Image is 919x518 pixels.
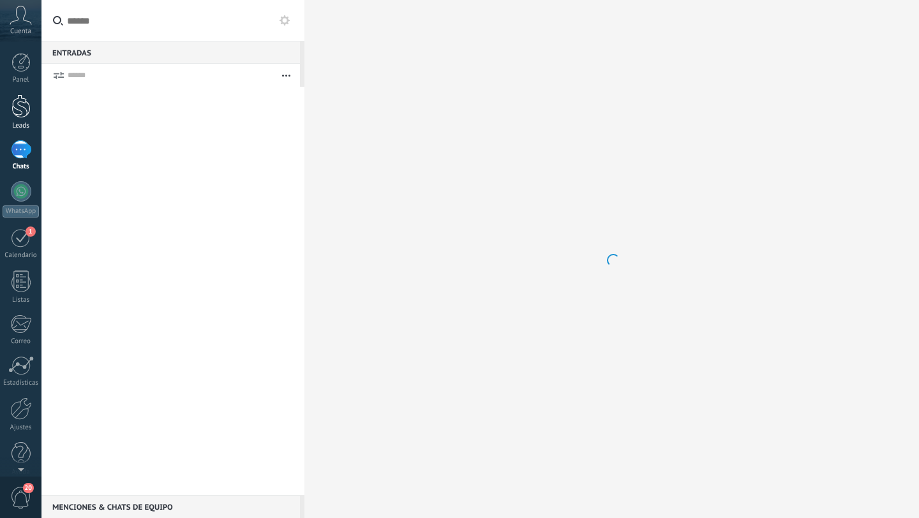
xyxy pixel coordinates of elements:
[26,226,36,237] span: 1
[23,483,34,493] span: 20
[273,64,300,87] button: Más
[3,337,40,346] div: Correo
[3,205,39,218] div: WhatsApp
[3,251,40,260] div: Calendario
[3,296,40,304] div: Listas
[41,495,300,518] div: Menciones & Chats de equipo
[41,41,300,64] div: Entradas
[3,379,40,387] div: Estadísticas
[3,163,40,171] div: Chats
[10,27,31,36] span: Cuenta
[3,122,40,130] div: Leads
[3,424,40,432] div: Ajustes
[3,76,40,84] div: Panel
